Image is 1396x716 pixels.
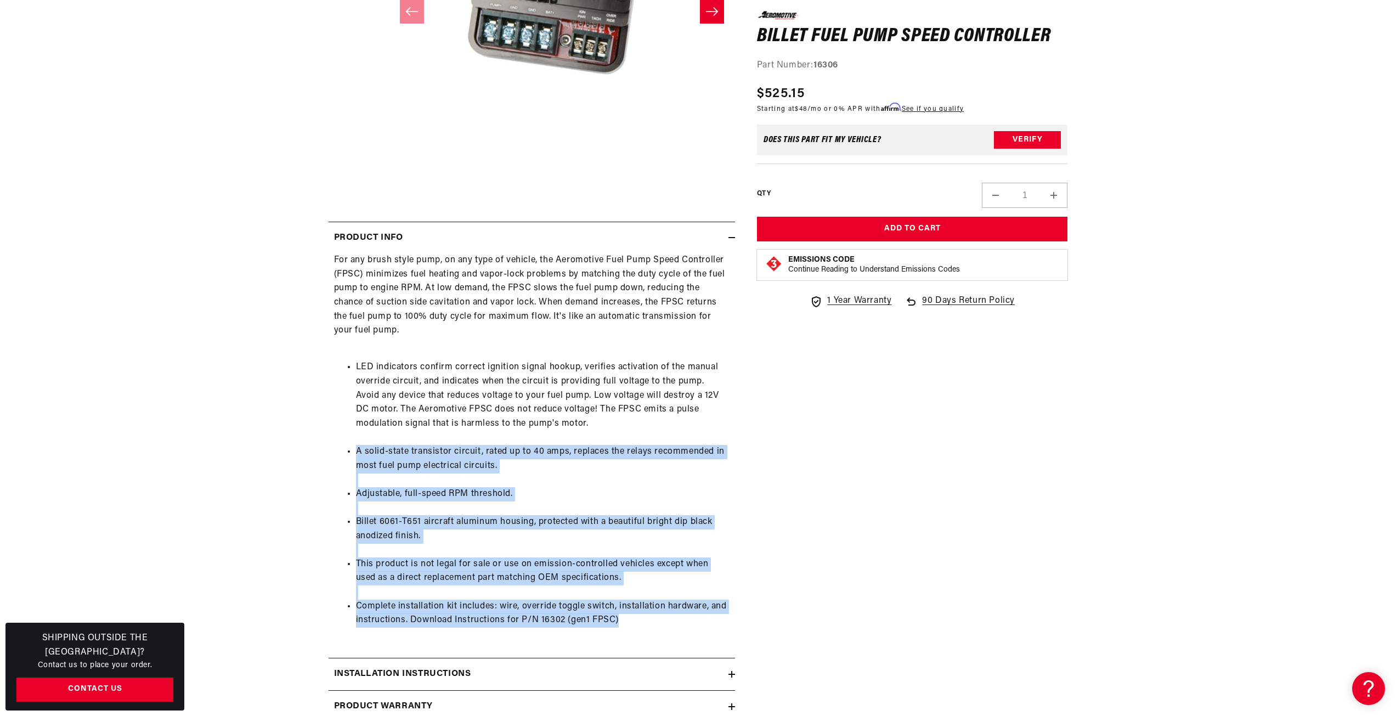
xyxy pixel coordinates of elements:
[788,256,855,264] strong: Emissions Code
[757,189,771,199] label: QTY
[16,659,173,672] p: Contact us to place your order.
[757,217,1068,241] button: Add to Cart
[334,700,433,714] h2: Product warranty
[795,105,807,112] span: $48
[757,59,1068,73] div: Part Number:
[356,360,730,431] li: LED indicators confirm correct ignition signal hookup, verifies activation of the manual override...
[356,600,730,628] li: Complete installation kit includes: wire, override toggle switch, installation hardware, and inst...
[16,632,173,659] h3: Shipping Outside the [GEOGRAPHIC_DATA]?
[356,515,730,543] li: Billet 6061-T651 aircraft aluminum housing, protected with a beautiful bright dip black anodized ...
[757,27,1068,45] h1: Billet Fuel Pump Speed Controller
[329,253,735,641] div: For any brush style pump, on any type of vehicle, the Aeromotive Fuel Pump Speed Controller (FPSC...
[881,103,900,111] span: Affirm
[813,61,838,70] strong: 16306
[788,255,960,275] button: Emissions CodeContinue Reading to Understand Emissions Codes
[757,83,805,103] span: $525.15
[356,487,730,501] li: Adjustable, full-speed RPM threshold.
[810,294,891,308] a: 1 Year Warranty
[764,136,881,144] div: Does This part fit My vehicle?
[329,658,735,690] summary: Installation Instructions
[16,678,173,702] a: Contact Us
[765,255,783,273] img: Emissions code
[334,667,471,681] h2: Installation Instructions
[788,265,960,275] p: Continue Reading to Understand Emissions Codes
[757,103,964,114] p: Starting at /mo or 0% APR with .
[994,131,1061,149] button: Verify
[827,294,891,308] span: 1 Year Warranty
[356,557,730,585] li: This product is not legal for sale or use on emission-controlled vehicles except when used as a d...
[922,294,1015,319] span: 90 Days Return Policy
[905,294,1015,319] a: 90 Days Return Policy
[356,445,730,473] li: A solid-state transistor circuit, rated up to 40 amps, replaces the relays recommended in most fu...
[334,231,403,245] h2: Product Info
[329,222,735,254] summary: Product Info
[902,105,964,112] a: See if you qualify - Learn more about Affirm Financing (opens in modal)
